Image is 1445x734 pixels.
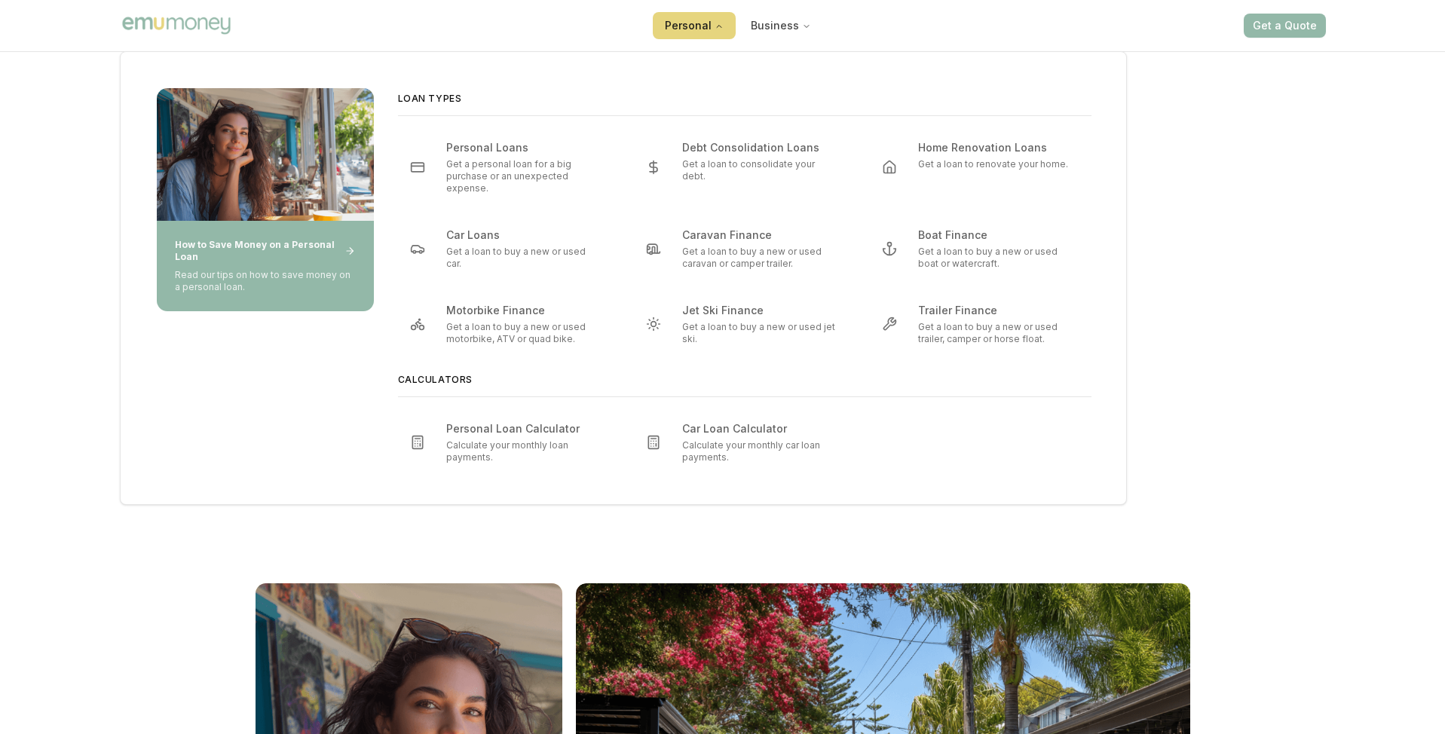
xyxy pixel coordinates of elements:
[682,421,802,436] div: Car Loan Calculator
[446,228,515,243] div: Car Loans
[120,14,233,36] img: Emu Money
[446,158,601,194] p: Get a personal loan for a big purchase or an unexpected expense.
[398,374,473,385] strong: Calculators
[634,222,855,276] a: Caravan FinanceGet a loan to buy a new or used caravan or camper trailer.
[157,88,374,221] img: placeholder
[682,228,787,243] div: Caravan Finance
[870,297,1091,351] a: Trailer FinanceGet a loan to buy a new or used trailer, camper or horse float.
[634,415,855,469] a: Car Loan CalculatorCalculate your monthly car loan payments.
[634,134,855,200] a: Debt Consolidation LoansGet a loan to consolidate your debt.
[918,321,1073,345] p: Get a loan to buy a new or used trailer, camper or horse float.
[121,52,1128,506] div: Personal
[918,228,1003,243] div: Boat Finance
[918,158,1068,170] p: Get a loan to renovate your home.
[446,303,560,318] div: Motorbike Finance
[446,421,595,436] div: Personal Loan Calculator
[446,140,543,155] div: Personal Loans
[446,246,601,270] p: Get a loan to buy a new or used car.
[682,158,837,182] p: Get a loan to consolidate your debt.
[175,269,356,293] p: Read our tips on how to save money on a personal loan.
[398,222,619,276] a: Car LoansGet a loan to buy a new or used car.
[446,439,601,463] p: Calculate your monthly loan payments.
[682,140,834,155] div: Debt Consolidation Loans
[398,415,619,469] a: Personal Loan CalculatorCalculate your monthly loan payments.
[175,239,356,263] div: How to Save Money on a Personal Loan
[398,93,462,104] strong: Loan Types
[682,321,837,345] p: Get a loan to buy a new or used jet ski.
[398,297,619,351] a: Motorbike FinanceGet a loan to buy a new or used motorbike, ATV or quad bike.
[870,134,1091,200] a: Home Renovation LoansGet a loan to renovate your home.
[682,439,837,463] p: Calculate your monthly car loan payments.
[870,222,1091,276] a: Boat FinanceGet a loan to buy a new or used boat or watercraft.
[918,140,1062,155] div: Home Renovation Loans
[918,303,1012,318] div: Trailer Finance
[1244,14,1326,38] button: Get a Quote
[634,297,855,351] a: Jet Ski FinanceGet a loan to buy a new or used jet ski.
[739,12,823,39] button: Business
[398,134,619,200] a: Personal LoansGet a personal loan for a big purchase or an unexpected expense.
[446,321,601,345] p: Get a loan to buy a new or used motorbike, ATV or quad bike.
[918,246,1073,270] p: Get a loan to buy a new or used boat or watercraft.
[682,246,837,270] p: Get a loan to buy a new or used caravan or camper trailer.
[157,88,374,469] a: placeholderHow to Save Money on a Personal LoanRead our tips on how to save money on a personal l...
[653,12,736,39] button: Personal
[682,303,779,318] div: Jet Ski Finance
